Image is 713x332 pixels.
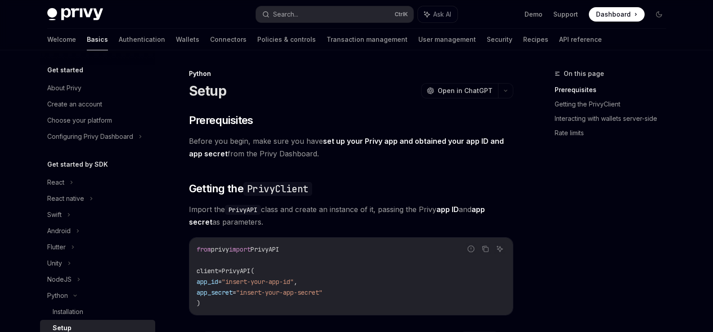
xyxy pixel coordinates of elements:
[40,112,155,128] a: Choose your platform
[189,203,513,228] span: Import the class and create an instance of it, passing the Privy and as parameters.
[47,193,84,204] div: React native
[555,111,673,126] a: Interacting with wallets server-side
[47,65,83,75] h5: Get started
[47,242,66,252] div: Flutter
[189,137,504,159] a: set up your Privy app and obtained your app ID and app secret
[189,69,513,78] div: Python
[47,83,81,93] div: About Privy
[197,267,218,275] span: client
[119,29,165,50] a: Authentication
[47,115,112,126] div: Choose your platform
[40,80,155,96] a: About Privy
[189,181,312,196] span: Getting the
[436,205,459,214] strong: app ID
[176,29,199,50] a: Wallets
[257,29,316,50] a: Policies & controls
[559,29,602,50] a: API reference
[421,83,498,98] button: Open in ChatGPT
[211,245,229,253] span: privy
[555,126,673,140] a: Rate limits
[243,182,312,196] code: PrivyClient
[294,278,297,286] span: ,
[487,29,512,50] a: Security
[222,278,294,286] span: "insert-your-app-id"
[218,278,222,286] span: =
[523,29,548,50] a: Recipes
[197,288,233,297] span: app_secret
[210,29,247,50] a: Connectors
[251,245,279,253] span: PrivyAPI
[53,306,83,317] div: Installation
[47,99,102,110] div: Create an account
[47,290,68,301] div: Python
[218,267,222,275] span: =
[465,243,477,255] button: Report incorrect code
[47,159,108,170] h5: Get started by SDK
[47,209,62,220] div: Swift
[438,86,493,95] span: Open in ChatGPT
[47,258,62,269] div: Unity
[395,11,408,18] span: Ctrl K
[197,299,200,307] span: )
[589,7,645,22] a: Dashboard
[596,10,631,19] span: Dashboard
[197,245,211,253] span: from
[229,245,251,253] span: import
[47,177,64,188] div: React
[233,288,236,297] span: =
[189,113,253,128] span: Prerequisites
[222,267,254,275] span: PrivyAPI(
[555,83,673,97] a: Prerequisites
[480,243,491,255] button: Copy the contents from the code block
[225,205,261,215] code: PrivyAPI
[418,29,476,50] a: User management
[433,10,451,19] span: Ask AI
[47,226,71,236] div: Android
[652,7,666,22] button: Toggle dark mode
[40,304,155,320] a: Installation
[256,6,413,22] button: Search...CtrlK
[87,29,108,50] a: Basics
[189,135,513,160] span: Before you begin, make sure you have from the Privy Dashboard.
[189,83,226,99] h1: Setup
[418,6,457,22] button: Ask AI
[525,10,543,19] a: Demo
[236,288,323,297] span: "insert-your-app-secret"
[47,131,133,142] div: Configuring Privy Dashboard
[40,96,155,112] a: Create an account
[47,29,76,50] a: Welcome
[47,274,72,285] div: NodeJS
[197,278,218,286] span: app_id
[494,243,506,255] button: Ask AI
[553,10,578,19] a: Support
[273,9,298,20] div: Search...
[47,8,103,21] img: dark logo
[327,29,408,50] a: Transaction management
[555,97,673,111] a: Getting the PrivyClient
[564,68,604,79] span: On this page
